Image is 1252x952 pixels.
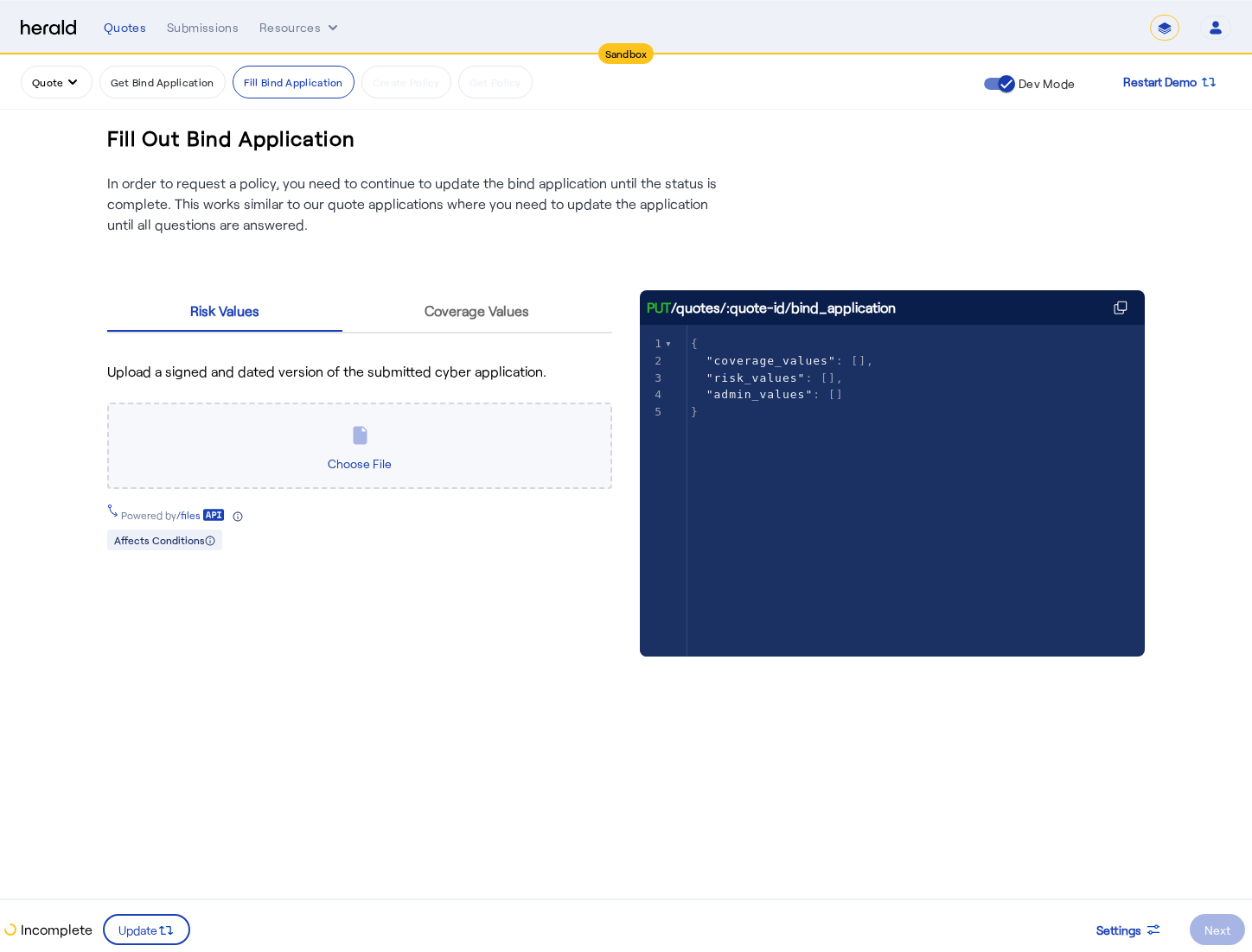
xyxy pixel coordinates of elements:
button: Update [103,914,190,945]
div: Submissions [167,19,239,36]
button: Fill Bind Application [233,66,355,98]
span: : [] [691,388,844,401]
span: "risk_values" [706,371,806,384]
div: 1 [640,335,665,352]
button: quote dropdown menu [21,66,93,98]
button: Get Bind Application [99,66,226,98]
div: Powered by [121,508,243,522]
div: Quotes [104,19,146,36]
a: /files [176,508,225,522]
span: } [691,405,699,418]
span: Risk Values [190,304,259,318]
label: Dev Mode [1015,75,1075,92]
span: "admin_values" [706,388,814,401]
span: Restart Demo [1123,72,1197,92]
p: In order to request a policy, you need to continue to update the bind application until the statu... [107,162,730,235]
div: Affects Conditions [107,530,222,550]
img: Herald Logo [21,20,76,36]
span: { [691,337,699,350]
h3: Fill Out Bind Application [107,124,355,152]
div: /quotes/:quote-id/bind_application [647,297,896,318]
div: Sandbox [598,43,655,64]
span: Choose File [321,449,399,478]
button: Settings [1083,914,1176,945]
span: : [], [691,371,844,384]
button: Get Policy [458,66,533,98]
button: Restart Demo [1109,67,1231,98]
span: Settings [1096,921,1141,939]
button: Resources dropdown menu [259,19,342,36]
span: Update [118,921,157,939]
div: 3 [640,370,665,387]
div: 2 [640,352,665,370]
span: "coverage_values" [706,354,836,367]
span: : [], [691,354,874,367]
div: 4 [640,386,665,403]
button: Create Policy [361,66,451,98]
span: PUT [647,297,671,318]
div: 5 [640,403,665,421]
span: Coverage Values [425,304,529,318]
p: Incomplete [17,919,93,940]
span: Upload a signed and dated version of the submitted cyber application. [107,361,612,382]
